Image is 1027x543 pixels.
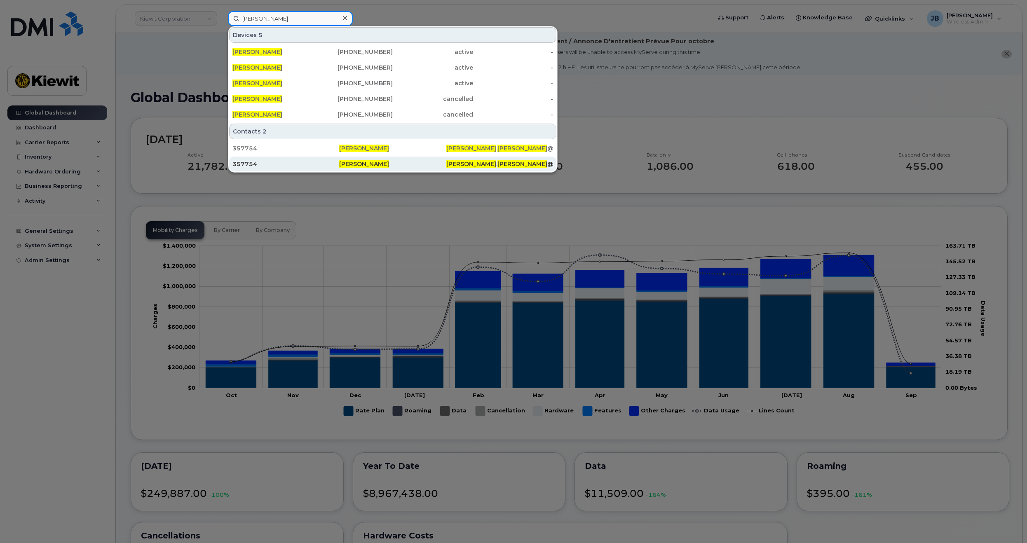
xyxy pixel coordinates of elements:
div: active [393,63,473,72]
span: [PERSON_NAME] [339,160,389,168]
span: 5 [258,31,263,39]
span: [PERSON_NAME] [339,145,389,152]
span: [PERSON_NAME] [232,111,282,118]
span: [PERSON_NAME] [446,145,496,152]
a: [PERSON_NAME][PHONE_NUMBER]active- [229,76,556,91]
span: [PERSON_NAME] [446,160,496,168]
span: [PERSON_NAME] [232,80,282,87]
span: [PERSON_NAME] [497,160,547,168]
a: [PERSON_NAME][PHONE_NUMBER]active- [229,44,556,59]
div: - [473,110,553,119]
iframe: Messenger Launcher [991,507,1021,537]
div: cancelled [393,110,473,119]
a: 357754[PERSON_NAME][PERSON_NAME].[PERSON_NAME]@[PERSON_NAME][DOMAIN_NAME] [229,157,556,171]
a: [PERSON_NAME][PHONE_NUMBER]cancelled- [229,107,556,122]
span: [PERSON_NAME] [232,48,282,56]
div: 357754 [232,144,339,152]
span: 2 [263,127,267,136]
div: 357754 [232,160,339,168]
div: [PHONE_NUMBER] [313,95,393,103]
span: [PERSON_NAME] [497,145,547,152]
div: . @[PERSON_NAME][DOMAIN_NAME] [446,160,553,168]
span: [PERSON_NAME] [232,64,282,71]
div: [PHONE_NUMBER] [313,110,393,119]
a: [PERSON_NAME][PHONE_NUMBER]active- [229,60,556,75]
a: 357754[PERSON_NAME][PERSON_NAME].[PERSON_NAME]@[PERSON_NAME][DOMAIN_NAME] [229,141,556,156]
div: cancelled [393,95,473,103]
div: [PHONE_NUMBER] [313,48,393,56]
a: [PERSON_NAME][PHONE_NUMBER]cancelled- [229,91,556,106]
div: - [473,95,553,103]
div: Contacts [229,124,556,139]
div: Devices [229,27,556,43]
span: [PERSON_NAME] [232,95,282,103]
div: [PHONE_NUMBER] [313,79,393,87]
div: active [393,48,473,56]
div: active [393,79,473,87]
div: . @[PERSON_NAME][DOMAIN_NAME] [446,144,553,152]
div: - [473,48,553,56]
div: [PHONE_NUMBER] [313,63,393,72]
div: - [473,63,553,72]
div: - [473,79,553,87]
